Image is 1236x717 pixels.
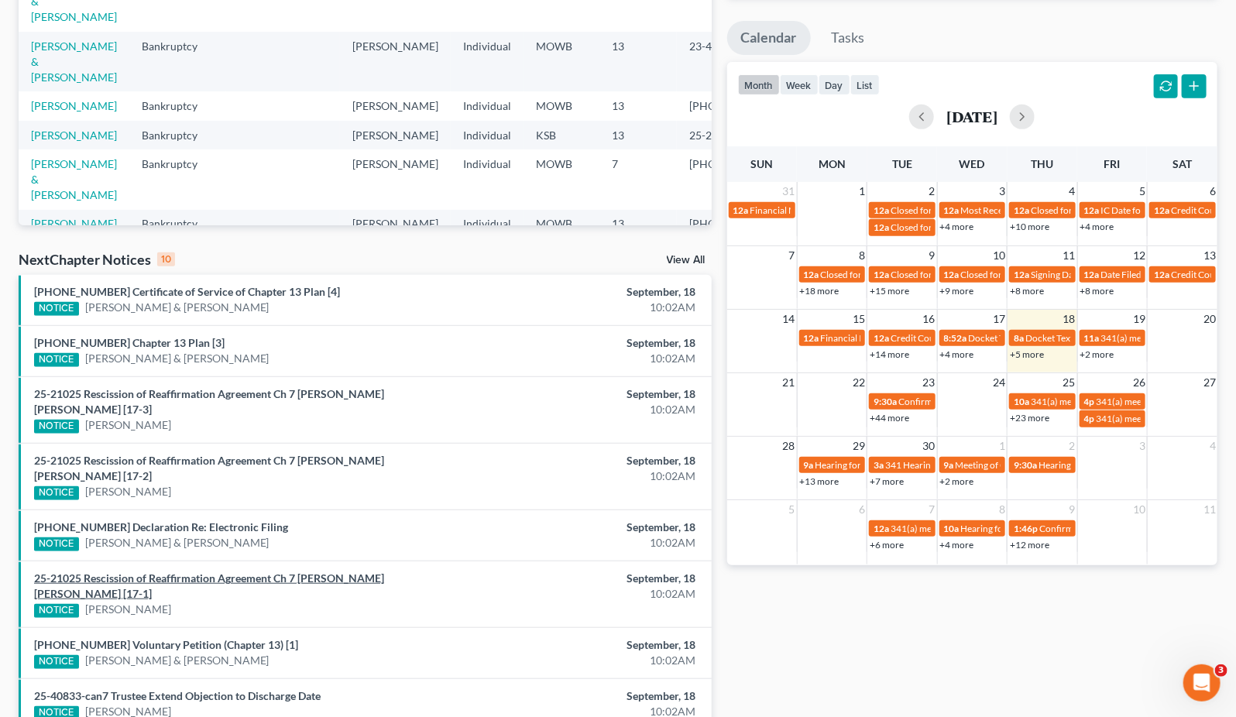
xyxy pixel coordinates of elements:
[129,149,226,209] td: Bankruptcy
[31,39,117,84] a: [PERSON_NAME] & [PERSON_NAME]
[486,571,696,586] div: September, 18
[928,246,937,265] span: 9
[922,373,937,392] span: 23
[788,246,797,265] span: 7
[677,32,798,91] td: 23-40715
[851,310,867,328] span: 15
[750,157,773,170] span: Sun
[486,335,696,351] div: September, 18
[34,420,79,434] div: NOTICE
[599,121,677,149] td: 13
[956,459,1128,471] span: Meeting of Creditors for [PERSON_NAME]
[800,285,839,297] a: +18 more
[940,285,974,297] a: +9 more
[1014,459,1037,471] span: 9:30a
[34,285,340,298] a: [PHONE_NUMBER] Certificate of Service of Chapter 13 Plan [4]
[340,91,451,120] td: [PERSON_NAME]
[1031,204,1147,216] span: Closed for [PERSON_NAME]
[1131,500,1147,519] span: 10
[1154,269,1169,280] span: 12a
[857,182,867,201] span: 1
[780,74,819,95] button: week
[1084,413,1095,424] span: 4p
[1039,523,1212,534] span: Confirmation hearing for Apple Central KC
[928,500,937,519] span: 7
[486,386,696,402] div: September, 18
[1208,182,1217,201] span: 6
[1138,437,1147,455] span: 3
[944,523,960,534] span: 10a
[1080,285,1114,297] a: +8 more
[851,373,867,392] span: 22
[922,310,937,328] span: 16
[819,157,846,170] span: Mon
[1014,204,1029,216] span: 12a
[34,387,384,416] a: 25-21025 Rescission of Reaffirmation Agreement Ch 7 [PERSON_NAME] [PERSON_NAME] [17-3]
[940,221,974,232] a: +4 more
[1010,412,1049,424] a: +23 more
[1202,500,1217,519] span: 11
[1208,437,1217,455] span: 4
[85,417,171,433] a: [PERSON_NAME]
[781,373,797,392] span: 21
[870,348,909,360] a: +14 more
[874,523,889,534] span: 12a
[524,149,599,209] td: MOWB
[85,484,171,499] a: [PERSON_NAME]
[340,32,451,91] td: [PERSON_NAME]
[804,459,814,471] span: 9a
[1084,396,1095,407] span: 4p
[800,475,839,487] a: +13 more
[85,602,171,617] a: [PERSON_NAME]
[944,332,967,344] span: 8:52a
[1068,500,1077,519] span: 9
[486,468,696,484] div: 10:02AM
[486,284,696,300] div: September, 18
[486,300,696,315] div: 10:02AM
[31,99,117,112] a: [PERSON_NAME]
[940,539,974,551] a: +4 more
[874,269,889,280] span: 12a
[944,204,960,216] span: 12a
[1010,348,1044,360] a: +5 more
[874,204,889,216] span: 12a
[891,523,1040,534] span: 341(a) meeting for [PERSON_NAME]
[129,210,226,238] td: Bankruptcy
[1101,269,1231,280] span: Date Filed for [PERSON_NAME]
[1010,221,1049,232] a: +10 more
[667,255,706,266] a: View All
[1084,332,1100,344] span: 11a
[34,604,79,618] div: NOTICE
[1131,246,1147,265] span: 12
[1104,157,1121,170] span: Fri
[451,149,524,209] td: Individual
[727,21,811,55] a: Calendar
[804,269,819,280] span: 12a
[870,539,904,551] a: +6 more
[851,437,867,455] span: 29
[991,246,1007,265] span: 10
[944,269,960,280] span: 12a
[997,182,1007,201] span: 3
[1084,204,1100,216] span: 12a
[781,182,797,201] span: 31
[940,348,974,360] a: +4 more
[738,74,780,95] button: month
[524,121,599,149] td: KSB
[961,523,1089,534] span: Hearing for Bar K Holdings, LLC
[870,285,909,297] a: +15 more
[946,108,997,125] h2: [DATE]
[940,475,974,487] a: +2 more
[486,520,696,535] div: September, 18
[1025,332,1164,344] span: Docket Text: for [PERSON_NAME]
[19,250,175,269] div: NextChapter Notices
[1014,523,1038,534] span: 1:46p
[1068,437,1077,455] span: 2
[85,300,270,315] a: [PERSON_NAME] & [PERSON_NAME]
[486,402,696,417] div: 10:02AM
[451,91,524,120] td: Individual
[34,454,384,482] a: 25-21025 Rescission of Reaffirmation Agreement Ch 7 [PERSON_NAME] [PERSON_NAME] [17-2]
[815,459,936,471] span: Hearing for [PERSON_NAME]
[34,638,298,651] a: [PHONE_NUMBER] Voluntary Petition (Chapter 13) [1]
[781,437,797,455] span: 28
